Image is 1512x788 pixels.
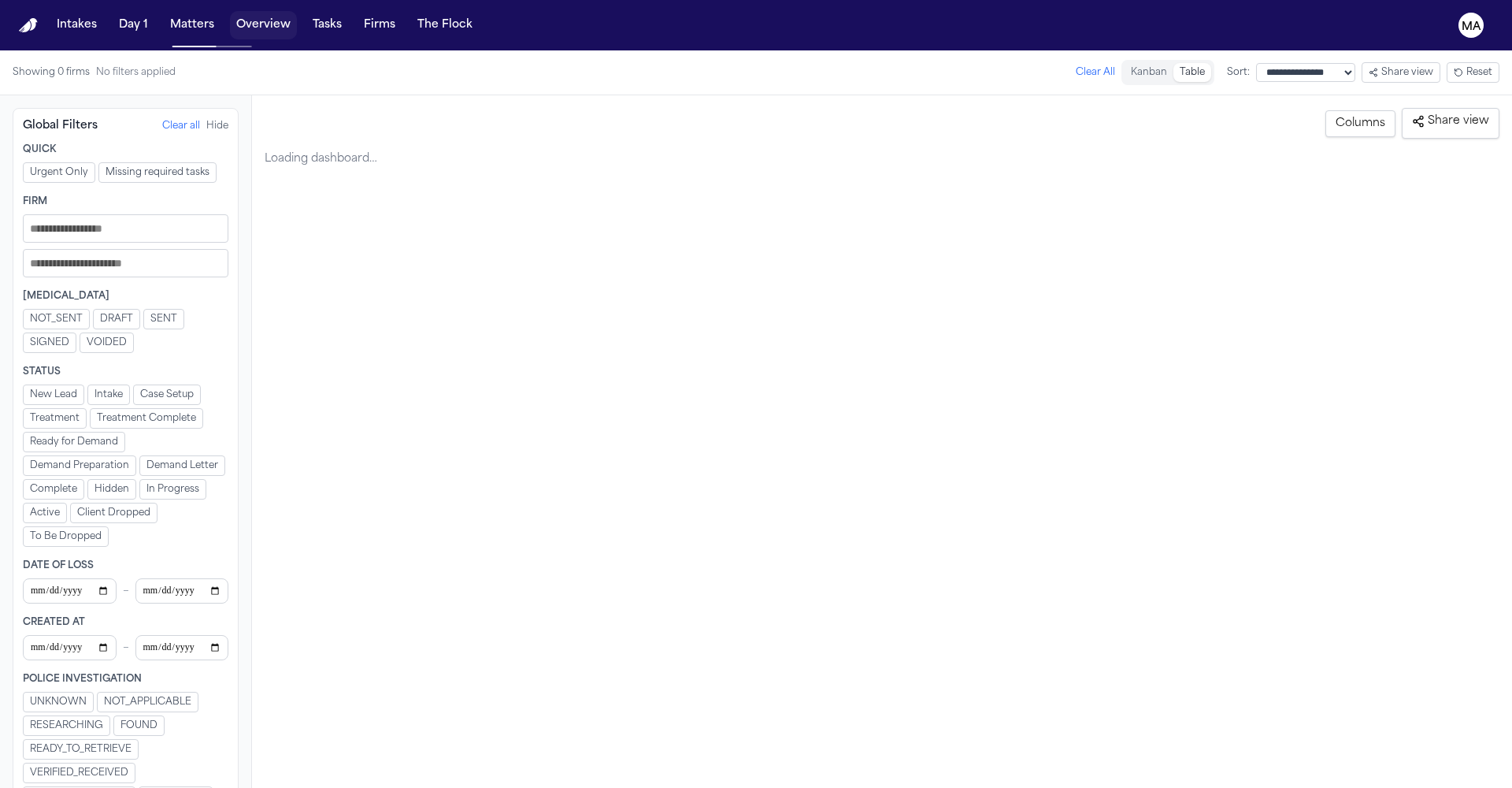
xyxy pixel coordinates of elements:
[77,507,150,519] span: Client Dropped
[265,151,1499,167] div: Loading dashboard…
[133,385,201,405] button: Case Setup
[1125,63,1173,82] button: Kanban
[146,483,199,496] span: In Progress
[30,507,60,519] span: Active
[23,739,139,760] button: READY_TO_RETRIEVE
[113,716,165,736] button: FOUND
[30,459,129,472] span: Demand Preparation
[23,118,98,134] div: Global Filters
[23,763,135,783] button: VERIFIED_RECEIVED
[30,388,77,401] span: New Lead
[23,385,84,405] button: New Lead
[23,716,110,736] button: RESEARCHING
[150,313,177,325] span: SENT
[80,333,134,353] button: VOIDED
[1227,66,1250,79] span: Sort:
[23,408,87,429] button: Treatment
[23,162,95,183] button: Urgent Only
[30,166,88,179] span: Urgent Only
[1256,63,1355,82] select: Sort
[100,313,133,325] span: DRAFT
[146,459,218,472] span: Demand Letter
[30,336,69,349] span: SIGNED
[411,11,479,39] button: The Flock
[30,483,77,496] span: Complete
[1325,110,1395,137] button: Columns
[30,412,80,425] span: Treatment
[70,503,157,523] button: Client Dropped
[30,696,87,708] span: UNKNOWN
[106,166,209,179] span: Missing required tasks
[23,366,228,378] div: Status
[23,559,228,572] div: Date of Loss
[1447,62,1499,83] button: Reset
[30,743,132,756] span: READY_TO_RETRIEVE
[23,432,125,452] button: Ready for Demand
[87,385,130,405] button: Intake
[30,436,118,448] span: Ready for Demand
[30,719,103,732] span: RESEARCHING
[306,11,348,39] button: Tasks
[13,108,239,775] aside: Filters
[113,11,154,39] button: Day 1
[230,11,297,39] button: Overview
[94,388,123,401] span: Intake
[123,638,129,657] span: –
[140,388,194,401] span: Case Setup
[30,767,128,779] span: VERIFIED_RECEIVED
[164,11,220,39] button: Matters
[123,582,129,600] span: –
[23,333,76,353] button: SIGNED
[30,530,102,543] span: To Be Dropped
[139,479,206,500] button: In Progress
[23,526,109,547] button: To Be Dropped
[19,18,38,33] a: Home
[87,479,136,500] button: Hidden
[94,483,129,496] span: Hidden
[104,696,191,708] span: NOT_APPLICABLE
[1076,66,1115,79] button: Clear All
[97,692,198,712] button: NOT_APPLICABLE
[206,120,228,132] button: Hide
[23,290,228,303] div: [MEDICAL_DATA]
[23,673,228,686] div: Police Investigation
[23,143,228,156] div: Quick
[139,455,225,476] button: Demand Letter
[1173,63,1211,82] button: Table
[23,503,67,523] button: Active
[23,309,90,329] button: NOT_SENT
[23,479,84,500] button: Complete
[93,309,140,329] button: DRAFT
[23,455,136,476] button: Demand Preparation
[23,692,94,712] button: UNKNOWN
[1412,113,1489,129] span: Share view
[50,11,103,39] button: Intakes
[19,18,38,33] img: Finch Logo
[30,313,83,325] span: NOT_SENT
[358,11,402,39] button: Firms
[23,195,228,208] div: Firm
[1402,108,1499,139] button: Share view
[1362,62,1440,83] button: Share view
[120,719,157,732] span: FOUND
[90,408,203,429] button: Treatment Complete
[96,66,176,79] span: No filters applied
[97,412,196,425] span: Treatment Complete
[13,66,90,79] span: Showing 0 firms
[143,309,184,329] button: SENT
[23,616,228,629] div: Created At
[87,336,127,349] span: VOIDED
[162,120,200,132] button: Clear all
[98,162,217,183] button: Missing required tasks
